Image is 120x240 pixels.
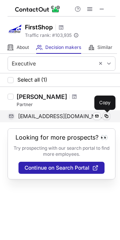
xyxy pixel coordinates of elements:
[13,145,110,157] p: Try prospecting with our search portal to find more employees.
[18,162,105,174] button: Continue on Search Portal
[17,77,47,83] span: Select all (1)
[97,44,112,50] span: Similar
[12,60,36,67] div: Executive
[15,5,60,14] img: ContactOut v5.3.10
[17,44,29,50] span: About
[18,113,105,120] span: [EMAIL_ADDRESS][DOMAIN_NAME]
[25,23,53,32] h1: FirstShop
[25,33,72,38] span: Traffic rank: # 103,935
[45,44,81,50] span: Decision makers
[17,101,115,108] div: Partner
[8,21,23,36] img: ab0bbac27efd77821d63847b9c01074d
[25,165,89,171] span: Continue on Search Portal
[15,134,108,141] header: Looking for more prospects? 👀
[17,93,67,100] div: [PERSON_NAME]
